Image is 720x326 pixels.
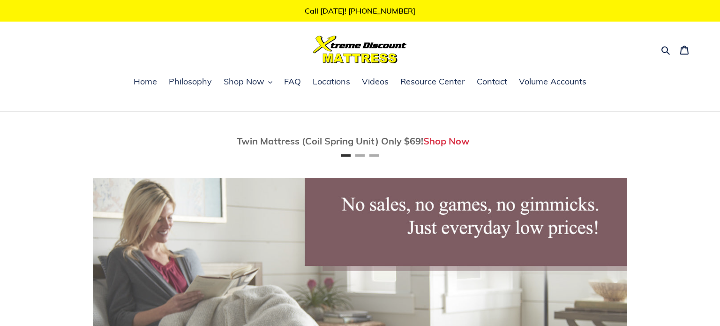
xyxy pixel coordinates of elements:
[224,76,264,87] span: Shop Now
[472,75,512,89] a: Contact
[514,75,591,89] a: Volume Accounts
[400,76,465,87] span: Resource Center
[164,75,217,89] a: Philosophy
[169,76,212,87] span: Philosophy
[134,76,157,87] span: Home
[308,75,355,89] a: Locations
[423,135,470,147] a: Shop Now
[355,154,365,157] button: Page 2
[369,154,379,157] button: Page 3
[519,76,586,87] span: Volume Accounts
[396,75,470,89] a: Resource Center
[219,75,277,89] button: Shop Now
[279,75,306,89] a: FAQ
[362,76,389,87] span: Videos
[129,75,162,89] a: Home
[237,135,423,147] span: Twin Mattress (Coil Spring Unit) Only $69!
[341,154,351,157] button: Page 1
[313,36,407,63] img: Xtreme Discount Mattress
[477,76,507,87] span: Contact
[313,76,350,87] span: Locations
[284,76,301,87] span: FAQ
[357,75,393,89] a: Videos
